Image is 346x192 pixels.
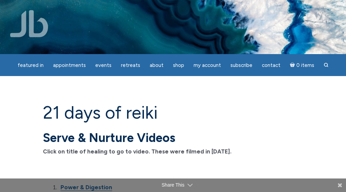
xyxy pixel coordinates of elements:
a: Contact [258,59,285,72]
span: featured in [18,62,44,68]
span: Appointments [53,62,86,68]
span: Retreats [121,62,140,68]
a: Events [91,59,116,72]
a: About [146,59,168,72]
span: My Account [194,62,221,68]
a: Appointments [49,59,90,72]
span: About [150,62,164,68]
i: Cart [290,62,296,68]
a: featured in [14,59,48,72]
span: Shop [173,62,184,68]
strong: Click on title of healing to go to video. These were filmed in [DATE]. [43,148,231,155]
strong: Serve & Nurture Videos [43,130,175,145]
span: 0 items [296,63,314,68]
a: Subscribe [226,59,256,72]
h1: 21 Days of Reiki [43,103,303,122]
img: Jamie Butler. The Everyday Medium [10,10,48,37]
a: Cart0 items [286,58,318,72]
span: Subscribe [230,62,252,68]
a: Retreats [117,59,144,72]
span: Contact [262,62,280,68]
a: My Account [190,59,225,72]
a: Shop [169,59,188,72]
span: Events [95,62,112,68]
